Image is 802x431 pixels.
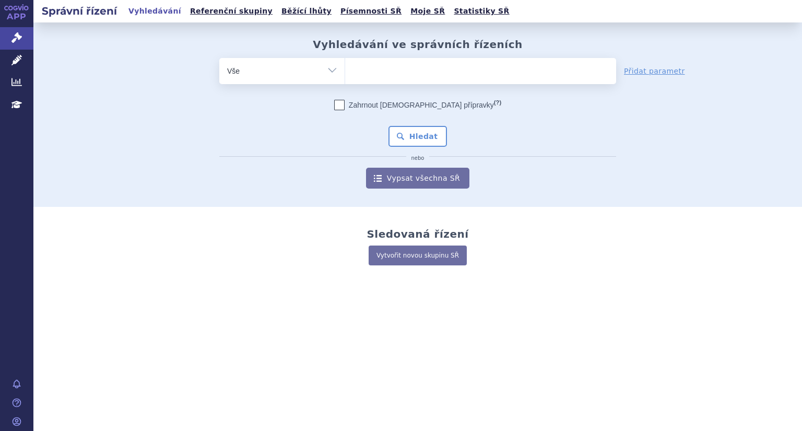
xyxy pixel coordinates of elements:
[624,66,685,76] a: Přidat parametr
[494,99,501,106] abbr: (?)
[369,246,467,265] a: Vytvořit novou skupinu SŘ
[367,228,468,240] h2: Sledovaná řízení
[334,100,501,110] label: Zahrnout [DEMOGRAPHIC_DATA] přípravky
[407,4,448,18] a: Moje SŘ
[313,38,523,51] h2: Vyhledávání ve správních řízeních
[187,4,276,18] a: Referenční skupiny
[125,4,184,18] a: Vyhledávání
[406,155,430,161] i: nebo
[451,4,512,18] a: Statistiky SŘ
[337,4,405,18] a: Písemnosti SŘ
[388,126,447,147] button: Hledat
[33,4,125,18] h2: Správní řízení
[366,168,469,189] a: Vypsat všechna SŘ
[278,4,335,18] a: Běžící lhůty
